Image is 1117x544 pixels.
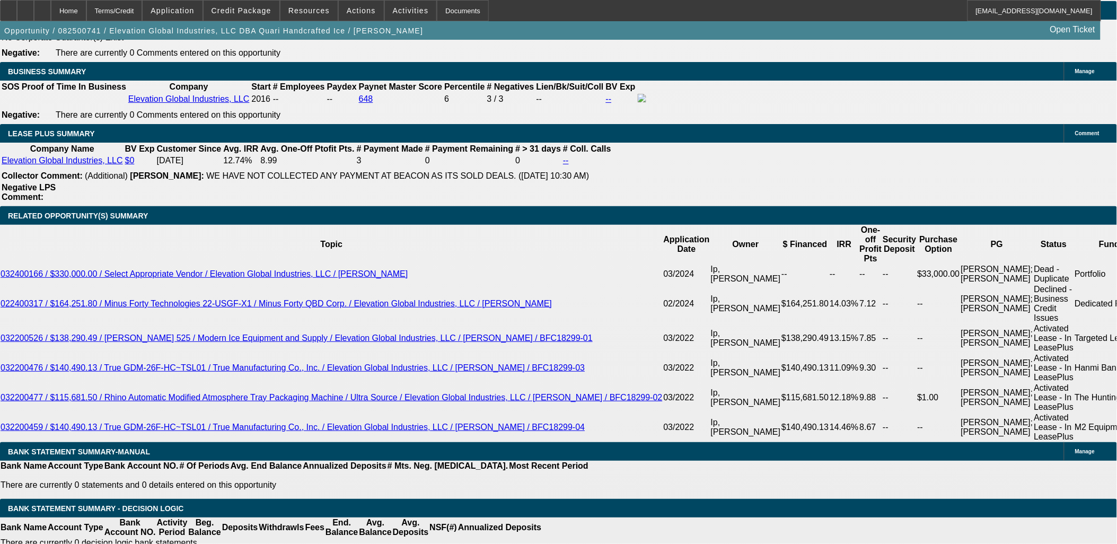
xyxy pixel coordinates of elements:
[882,383,917,413] td: --
[327,93,357,105] td: --
[223,155,259,166] td: 12.74%
[212,6,271,15] span: Credit Package
[781,413,829,442] td: $140,490.13
[1034,353,1075,383] td: Activated Lease - In LeasePlus
[829,353,859,383] td: 11.09%
[280,1,338,21] button: Resources
[961,264,1034,284] td: [PERSON_NAME]; [PERSON_NAME]
[882,323,917,353] td: --
[710,383,781,413] td: Ip, [PERSON_NAME]
[829,323,859,353] td: 13.15%
[251,82,270,91] b: Start
[392,517,429,538] th: Avg. Deposits
[393,6,429,15] span: Activities
[710,323,781,353] td: Ip, [PERSON_NAME]
[359,94,373,103] a: 648
[2,171,83,180] b: Collector Comment:
[8,448,150,456] span: BANK STATEMENT SUMMARY-MANUAL
[1034,225,1075,264] th: Status
[710,225,781,264] th: Owner
[47,461,104,471] th: Account Type
[859,383,883,413] td: 9.88
[961,383,1034,413] td: [PERSON_NAME]; [PERSON_NAME]
[1,363,585,372] a: 032200476 / $140,490.13 / True GDM-26F-HC~TSL01 / True Manufacturing Co., Inc. / Elevation Global...
[359,82,442,91] b: Paynet Master Score
[2,156,123,165] a: Elevation Global Industries, LLC
[2,110,40,119] b: Negative:
[358,517,392,538] th: Avg. Balance
[125,144,155,153] b: BV Exp
[515,144,561,153] b: # > 31 days
[1075,68,1095,74] span: Manage
[1034,413,1075,442] td: Activated Lease - In LeasePlus
[188,517,221,538] th: Beg. Balance
[204,1,279,21] button: Credit Package
[21,82,127,92] th: Proof of Time In Business
[85,171,128,180] span: (Additional)
[425,144,513,153] b: # Payment Remaining
[170,82,208,91] b: Company
[156,155,222,166] td: [DATE]
[606,82,636,91] b: BV Exp
[125,156,135,165] a: $0
[917,225,961,264] th: Purchase Option
[128,94,250,103] a: Elevation Global Industries, LLC
[882,225,917,264] th: Security Deposit
[563,156,569,165] a: --
[4,27,423,35] span: Opportunity / 082500741 / Elevation Global Industries, LLC DBA Quari Handcrafted Ice / [PERSON_NAME]
[1034,284,1075,323] td: Declined - Business Credit Issues
[487,82,534,91] b: # Negatives
[961,413,1034,442] td: [PERSON_NAME]; [PERSON_NAME]
[222,517,259,538] th: Deposits
[882,353,917,383] td: --
[882,264,917,284] td: --
[444,94,485,104] div: 6
[357,144,423,153] b: # Payment Made
[151,6,194,15] span: Application
[710,353,781,383] td: Ip, [PERSON_NAME]
[1,82,20,92] th: SOS
[8,504,184,513] span: Bank Statement Summary - Decision Logic
[1034,264,1075,284] td: Dead - Duplicate
[288,6,330,15] span: Resources
[273,82,325,91] b: # Employees
[1,269,408,278] a: 032400166 / $330,000.00 / Select Appropriate Vendor / Elevation Global Industries, LLC / [PERSON_...
[882,284,917,323] td: --
[2,183,56,201] b: Negative LPS Comment:
[961,353,1034,383] td: [PERSON_NAME]; [PERSON_NAME]
[130,171,204,180] b: [PERSON_NAME]:
[829,264,859,284] td: --
[179,461,230,471] th: # Of Periods
[859,225,883,264] th: One-off Profit Pts
[829,284,859,323] td: 14.03%
[1,334,593,343] a: 032200526 / $138,290.49 / [PERSON_NAME] 525 / Modern Ice Equipment and Supply / Elevation Global ...
[509,461,589,471] th: Most Recent Period
[258,517,304,538] th: Withdrawls
[710,413,781,442] td: Ip, [PERSON_NAME]
[251,93,271,105] td: 2016
[829,383,859,413] td: 12.18%
[917,383,961,413] td: $1.00
[305,517,325,538] th: Fees
[781,225,829,264] th: $ Financed
[781,284,829,323] td: $164,251.80
[781,353,829,383] td: $140,490.13
[260,144,354,153] b: Avg. One-Off Ptofit Pts.
[8,129,95,138] span: LEASE PLUS SUMMARY
[536,82,604,91] b: Lien/Bk/Suit/Coll
[961,284,1034,323] td: [PERSON_NAME]; [PERSON_NAME]
[859,413,883,442] td: 8.67
[515,155,561,166] td: 0
[710,264,781,284] td: Ip, [PERSON_NAME]
[1,423,585,432] a: 032200459 / $140,490.13 / True GDM-26F-HC~TSL01 / True Manufacturing Co., Inc. / Elevation Global...
[8,67,86,76] span: BUSINESS SUMMARY
[104,517,156,538] th: Bank Account NO.
[223,144,258,153] b: Avg. IRR
[1034,323,1075,353] td: Activated Lease - In LeasePlus
[781,383,829,413] td: $115,681.50
[829,225,859,264] th: IRR
[30,144,94,153] b: Company Name
[961,323,1034,353] td: [PERSON_NAME]; [PERSON_NAME]
[1046,21,1100,39] a: Open Ticket
[425,155,514,166] td: 0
